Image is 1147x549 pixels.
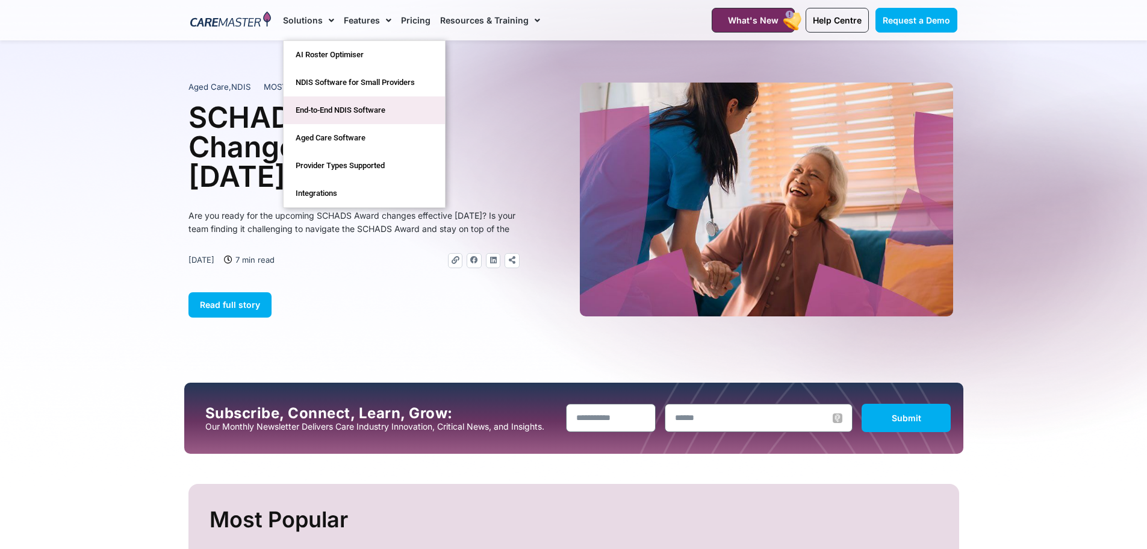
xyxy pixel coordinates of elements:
[188,209,520,236] p: Are you ready for the upcoming SCHADS Award changes effective [DATE]? Is your team finding it cha...
[200,300,260,310] span: Read full story
[284,124,445,152] a: Aged Care Software
[728,15,779,25] span: What's New
[190,11,272,30] img: CareMaster Logo
[712,8,795,33] a: What's New
[264,81,326,93] span: MOST POPULAR
[188,82,250,92] span: ,
[892,413,921,423] span: Submit
[205,405,557,422] h2: Subscribe, Connect, Learn, Grow:
[284,69,445,96] a: NDIS Software for Small Providers
[284,180,445,207] a: Integrations
[813,15,862,25] span: Help Centre
[284,41,445,69] a: AI Roster Optimiser
[806,8,869,33] a: Help Centre
[188,82,229,92] span: Aged Care
[205,422,557,431] p: Our Monthly Newsletter Delivers Care Industry Innovation, Critical News, and Insights.
[188,292,272,318] a: Read full story
[883,15,950,25] span: Request a Demo
[284,96,445,124] a: End-to-End NDIS Software
[188,255,214,265] time: [DATE]
[210,502,941,538] h2: Most Popular
[188,102,520,191] h1: SCHADS Award Changes Effective [DATE]
[231,82,250,92] span: NDIS
[232,253,275,266] span: 7 min read
[283,40,446,208] ul: Solutions
[875,8,957,33] a: Request a Demo
[284,152,445,180] a: Provider Types Supported
[862,404,951,432] button: Submit
[580,83,953,316] img: A heartwarming moment where a support worker in a blue uniform, with a stethoscope draped over he...
[566,404,951,438] form: New Form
